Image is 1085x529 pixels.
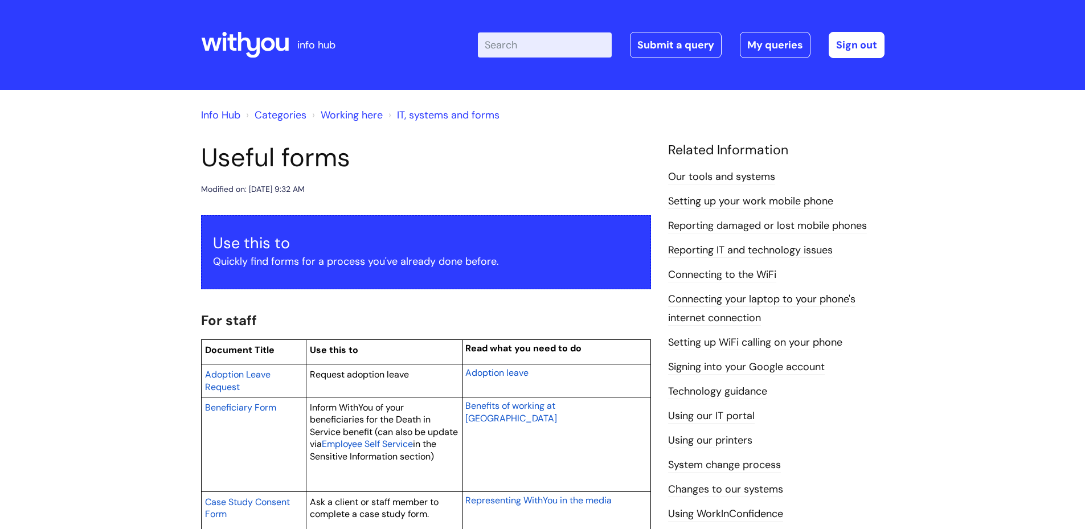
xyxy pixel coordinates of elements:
a: Categories [255,108,306,122]
a: Employee Self Service [322,437,413,450]
a: Our tools and systems [668,170,775,184]
a: Case Study Consent Form [205,495,290,521]
p: Quickly find forms for a process you've already done before. [213,252,639,270]
a: Using our IT portal [668,409,755,424]
li: Solution home [243,106,306,124]
a: Representing WithYou in the media [465,493,612,507]
a: System change process [668,458,781,473]
a: Benefits of working at [GEOGRAPHIC_DATA] [465,399,557,425]
a: Sign out [829,32,885,58]
li: IT, systems and forms [386,106,499,124]
a: Working here [321,108,383,122]
a: Adoption Leave Request [205,367,271,393]
a: Submit a query [630,32,722,58]
span: Adoption leave [465,367,529,379]
span: Adoption Leave Request [205,368,271,393]
span: For staff [201,311,257,329]
a: Technology guidance [668,384,767,399]
a: Connecting your laptop to your phone's internet connection [668,292,855,325]
span: Request adoption leave [310,368,409,380]
span: Benefits of working at [GEOGRAPHIC_DATA] [465,400,557,424]
a: Connecting to the WiFi [668,268,776,282]
span: Beneficiary Form [205,401,276,413]
h3: Use this to [213,234,639,252]
span: Case Study Consent Form [205,496,290,520]
a: Setting up WiFi calling on your phone [668,335,842,350]
a: Info Hub [201,108,240,122]
a: IT, systems and forms [397,108,499,122]
span: Employee Self Service [322,438,413,450]
h4: Related Information [668,142,885,158]
span: Inform WithYou of your beneficiaries for the Death in Service benefit (can also be update via [310,401,458,450]
span: Ask a client or staff member to complete a case study form. [310,496,439,520]
p: info hub [297,36,335,54]
a: Changes to our systems [668,482,783,497]
a: Using our printers [668,433,752,448]
div: Modified on: [DATE] 9:32 AM [201,182,305,196]
span: Representing WithYou in the media [465,494,612,506]
div: | - [478,32,885,58]
a: Reporting IT and technology issues [668,243,833,258]
a: Adoption leave [465,366,529,379]
li: Working here [309,106,383,124]
input: Search [478,32,612,58]
span: Read what you need to do [465,342,582,354]
span: Document Title [205,344,275,356]
span: in the Sensitive Information section) [310,438,436,462]
a: Using WorkInConfidence [668,507,783,522]
a: My queries [740,32,810,58]
a: Setting up your work mobile phone [668,194,833,209]
a: Signing into your Google account [668,360,825,375]
a: Reporting damaged or lost mobile phones [668,219,867,233]
a: Beneficiary Form [205,400,276,414]
span: Use this to [310,344,358,356]
h1: Useful forms [201,142,651,173]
